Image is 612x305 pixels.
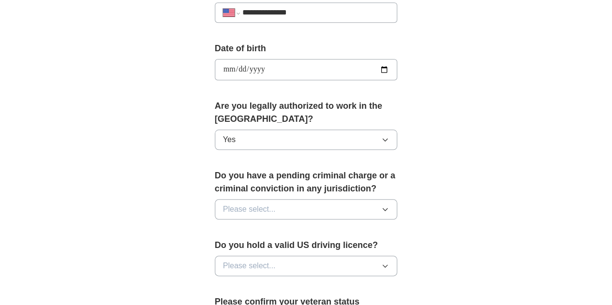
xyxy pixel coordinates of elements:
[215,130,398,150] button: Yes
[223,203,276,215] span: Please select...
[223,260,276,272] span: Please select...
[215,100,398,126] label: Are you legally authorized to work in the [GEOGRAPHIC_DATA]?
[223,134,236,145] span: Yes
[215,256,398,276] button: Please select...
[215,199,398,219] button: Please select...
[215,169,398,195] label: Do you have a pending criminal charge or a criminal conviction in any jurisdiction?
[215,42,398,55] label: Date of birth
[215,239,398,252] label: Do you hold a valid US driving licence?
